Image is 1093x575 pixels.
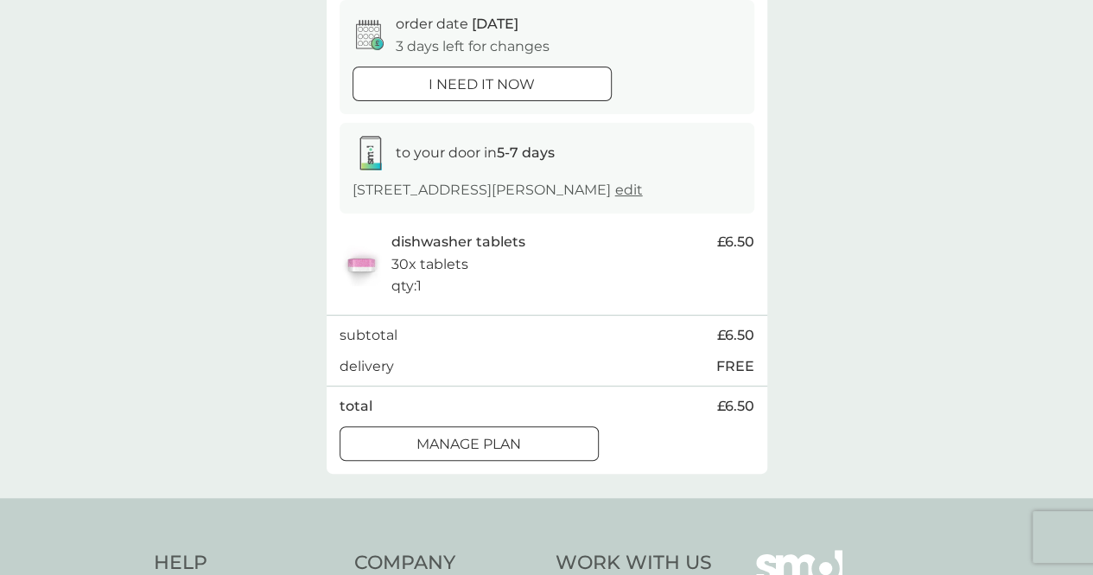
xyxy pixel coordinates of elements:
[391,275,422,297] p: qty : 1
[472,16,518,32] span: [DATE]
[340,395,372,418] p: total
[353,67,612,101] button: i need it now
[497,144,555,161] strong: 5-7 days
[353,179,643,201] p: [STREET_ADDRESS][PERSON_NAME]
[396,144,555,161] span: to your door in
[615,182,643,198] a: edit
[416,433,521,456] p: Manage plan
[717,395,754,418] span: £6.50
[429,73,535,96] p: i need it now
[716,355,754,378] p: FREE
[396,35,550,58] p: 3 days left for changes
[717,231,754,253] span: £6.50
[391,231,525,253] p: dishwasher tablets
[340,324,397,347] p: subtotal
[340,355,394,378] p: delivery
[717,324,754,347] span: £6.50
[396,13,518,35] p: order date
[340,426,599,461] button: Manage plan
[391,253,468,276] p: 30x tablets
